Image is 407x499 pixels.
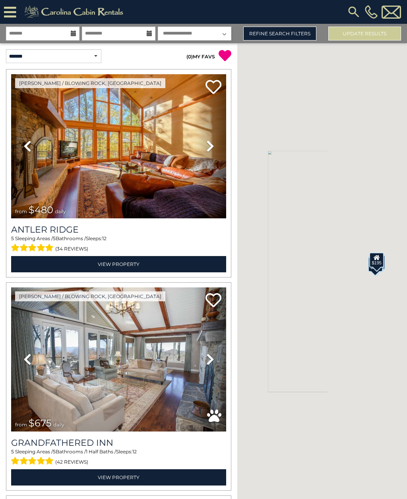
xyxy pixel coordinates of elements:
[11,287,226,432] img: thumbnail_163264290.jpeg
[132,449,137,455] span: 12
[53,422,64,428] span: daily
[368,257,382,272] div: $200
[11,256,226,272] a: View Property
[55,244,88,254] span: (34 reviews)
[55,457,88,467] span: (42 reviews)
[15,208,27,214] span: from
[347,5,361,19] img: search-regular.svg
[11,469,226,486] a: View Property
[369,252,384,268] div: $195
[29,417,52,429] span: $675
[370,255,385,270] div: $675
[53,235,56,241] span: 5
[363,5,380,19] a: [PHONE_NUMBER]
[86,449,116,455] span: 1 Half Baths /
[102,235,107,241] span: 12
[11,235,14,241] span: 5
[15,422,27,428] span: from
[11,235,226,254] div: Sleeping Areas / Bathrooms / Sleeps:
[205,79,221,96] a: Add to favorites
[55,208,66,214] span: daily
[11,74,226,218] img: thumbnail_163267178.jpeg
[29,204,53,216] span: $480
[243,27,316,40] a: Refine Search Filters
[11,437,226,448] a: Grandfathered Inn
[188,54,191,60] span: 0
[11,449,14,455] span: 5
[328,27,401,40] button: Update Results
[15,291,165,301] a: [PERSON_NAME] / Blowing Rock, [GEOGRAPHIC_DATA]
[186,54,193,60] span: ( )
[186,54,215,60] a: (0)MY FAVS
[11,224,226,235] a: Antler Ridge
[15,78,165,88] a: [PERSON_NAME] / Blowing Rock, [GEOGRAPHIC_DATA]
[205,292,221,309] a: Add to favorites
[53,449,56,455] span: 5
[20,4,130,20] img: Khaki-logo.png
[11,448,226,467] div: Sleeping Areas / Bathrooms / Sleeps:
